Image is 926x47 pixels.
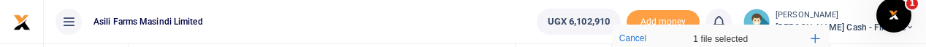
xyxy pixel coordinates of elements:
[743,9,770,35] img: profile-user
[13,14,31,31] img: logo-small
[627,10,700,34] li: Toup your wallet
[88,15,209,28] span: Asili Farms Masindi Limited
[627,10,700,34] span: Add money
[13,16,31,27] a: logo-small logo-large logo-large
[776,21,914,34] span: [PERSON_NAME] Cash - Finance
[548,14,610,29] span: UGX 6,102,910
[537,9,621,35] a: UGX 6,102,910
[531,9,627,35] li: Wallet ballance
[776,9,914,22] small: [PERSON_NAME]
[627,15,700,26] a: Add money
[743,9,914,35] a: profile-user [PERSON_NAME] [PERSON_NAME] Cash - Finance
